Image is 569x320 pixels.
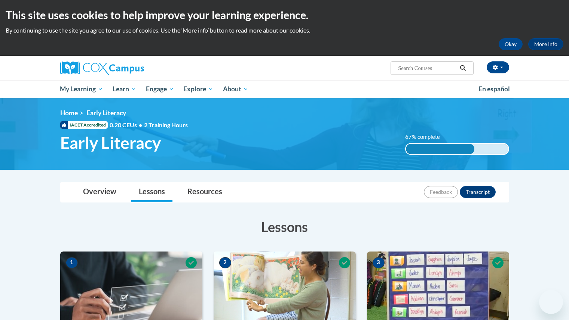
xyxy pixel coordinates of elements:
span: IACET Accredited [60,121,108,129]
a: En español [474,81,515,97]
a: Overview [76,182,124,202]
span: Early Literacy [86,109,126,117]
span: 2 [219,257,231,268]
button: Account Settings [487,61,509,73]
button: Transcript [460,186,496,198]
button: Feedback [424,186,458,198]
span: • [139,121,142,128]
div: Main menu [49,80,520,98]
a: Learn [108,80,141,98]
a: About [218,80,253,98]
p: By continuing to use the site you agree to our use of cookies. Use the ‘More info’ button to read... [6,26,563,34]
span: 3 [373,257,385,268]
a: More Info [528,38,563,50]
iframe: Button to launch messaging window [539,290,563,314]
a: Cox Campus [60,61,202,75]
a: Explore [178,80,218,98]
label: 67% complete [405,133,448,141]
div: 67% complete [406,144,474,154]
span: 2 Training Hours [144,121,188,128]
a: Resources [180,182,230,202]
button: Okay [499,38,523,50]
h3: Lessons [60,217,509,236]
button: Search [457,64,468,73]
span: Learn [113,85,136,94]
a: Home [60,109,78,117]
span: My Learning [60,85,103,94]
a: Engage [141,80,179,98]
span: Explore [183,85,213,94]
span: 0.20 CEUs [110,121,144,129]
span: 1 [66,257,78,268]
h2: This site uses cookies to help improve your learning experience. [6,7,563,22]
img: Cox Campus [60,61,144,75]
span: Engage [146,85,174,94]
input: Search Courses [397,64,457,73]
a: Lessons [131,182,172,202]
span: About [223,85,248,94]
span: En español [478,85,510,93]
a: My Learning [55,80,108,98]
span: Early Literacy [60,133,161,153]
